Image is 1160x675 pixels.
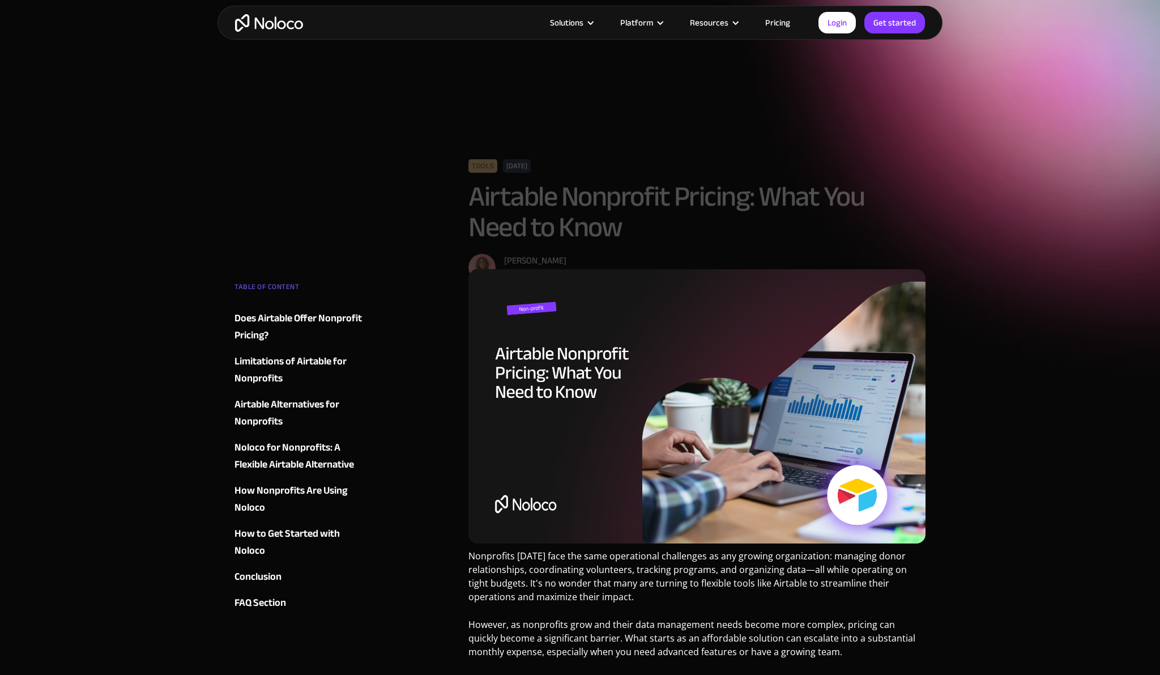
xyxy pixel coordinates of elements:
a: Airtable Alternatives for Nonprofits [234,396,372,430]
a: How to Get Started with Noloco [234,525,372,559]
div: Platform [606,15,676,30]
p: Nonprofits [DATE] face the same operational challenges as any growing organization: managing dono... [468,549,926,612]
a: FAQ Section [234,595,372,612]
div: Tools [468,159,497,173]
a: Limitations of Airtable for Nonprofits [234,353,372,387]
a: Does Airtable Offer Nonprofit Pricing? [234,310,372,344]
div: Solutions [550,15,583,30]
div: Platform [620,15,653,30]
div: Resources [676,15,751,30]
div: Conclusion [234,568,282,585]
a: Get started [864,12,925,33]
div: Solutions [536,15,606,30]
div: Head of Growth at Noloco [504,268,604,281]
a: Pricing [751,15,804,30]
p: However, as nonprofits grow and their data management needs become more complex, pricing can quic... [468,618,926,667]
div: [DATE] [504,159,531,173]
a: home [235,14,303,32]
a: Noloco for Nonprofits: A Flexible Airtable Alternative [234,439,372,473]
div: Resources [690,15,728,30]
h1: Airtable Nonprofit Pricing: What You Need to Know [468,181,926,243]
div: TABLE OF CONTENT [234,278,372,301]
div: FAQ Section [234,595,286,612]
a: Conclusion [234,568,372,585]
a: How Nonprofits Are Using Noloco [234,482,372,516]
div: [PERSON_NAME] [504,254,604,268]
a: Login [818,12,856,33]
